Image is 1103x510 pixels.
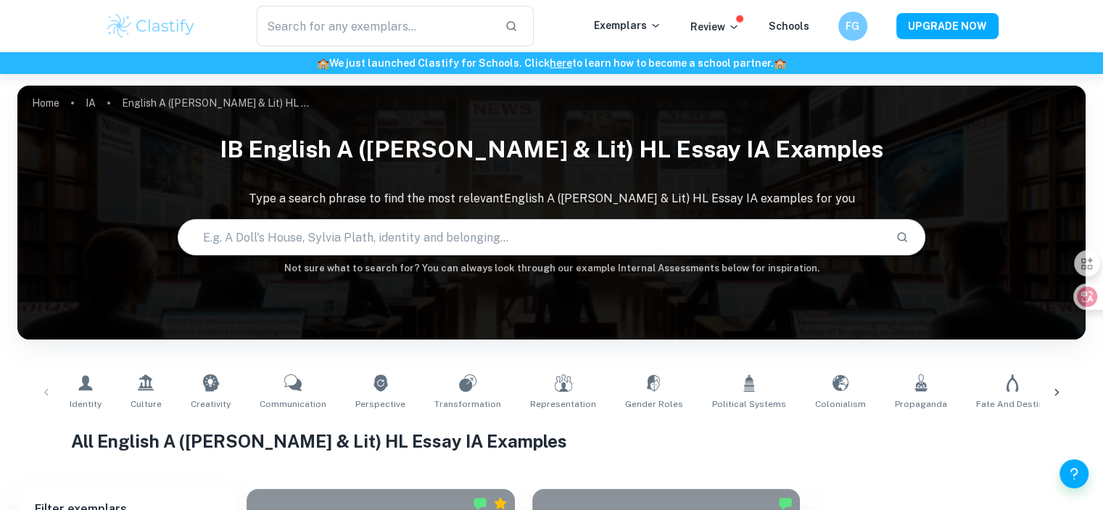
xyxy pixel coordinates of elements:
span: 🏫 [774,57,786,69]
h6: Not sure what to search for? You can always look through our example Internal Assessments below f... [17,261,1086,276]
a: Schools [769,20,809,32]
span: Fate and Destiny [976,398,1048,411]
span: Transformation [434,398,501,411]
a: here [550,57,572,69]
h6: FG [844,18,861,34]
span: 🏫 [317,57,329,69]
button: Search [890,225,914,250]
h1: All English A ([PERSON_NAME] & Lit) HL Essay IA Examples [71,428,1033,454]
span: Colonialism [815,398,866,411]
span: Representation [530,398,596,411]
input: Search for any exemplars... [257,6,494,46]
a: Home [32,93,59,113]
span: Culture [131,398,162,411]
button: UPGRADE NOW [896,13,999,39]
span: Identity [70,398,102,411]
span: Perspective [355,398,405,411]
p: English A ([PERSON_NAME] & Lit) HL Essay [122,95,310,111]
span: Political Systems [712,398,786,411]
h6: We just launched Clastify for Schools. Click to learn how to become a school partner. [3,55,1100,71]
p: Review [690,19,740,35]
p: Exemplars [594,17,661,33]
h1: IB English A ([PERSON_NAME] & Lit) HL Essay IA examples [17,126,1086,173]
p: Type a search phrase to find the most relevant English A ([PERSON_NAME] & Lit) HL Essay IA exampl... [17,190,1086,207]
span: Gender Roles [625,398,683,411]
input: E.g. A Doll's House, Sylvia Plath, identity and belonging... [178,217,884,258]
span: Creativity [191,398,231,411]
img: Clastify logo [105,12,197,41]
span: Propaganda [895,398,947,411]
span: Communication [260,398,326,411]
button: Help and Feedback [1059,459,1088,488]
button: FG [838,12,867,41]
a: IA [86,93,96,113]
